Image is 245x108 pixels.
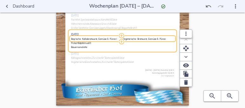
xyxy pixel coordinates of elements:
[183,54,189,60] svg: Nach unten
[3,1,37,12] button: Dashboard
[5,3,34,10] span: Dashboard
[161,4,166,9] svg: Zuletzt gespeichert: 17.08.2025 07:57 Uhr
[71,42,78,44] span: Pickert
[183,31,189,37] svg: Modul Optionen
[79,42,89,44] span: Apfelmus
[78,42,79,44] span: &
[71,33,79,36] h3: [DATE]
[71,31,174,50] div: [DATE]Pickert&Apfelmus(V)Bauernomelette
[183,62,189,69] svg: Zeigen / verbergen
[183,71,189,77] svg: Duplizieren
[71,41,174,45] div: Pickert&Apfelmus(V)
[89,42,91,44] span: (V)
[71,46,87,48] span: Bauernomelette
[71,45,174,49] div: Bauernomelette
[183,79,189,86] svg: Löschen
[88,2,157,10] input: …
[118,39,125,45] button: Speise / Getränk hinzufügen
